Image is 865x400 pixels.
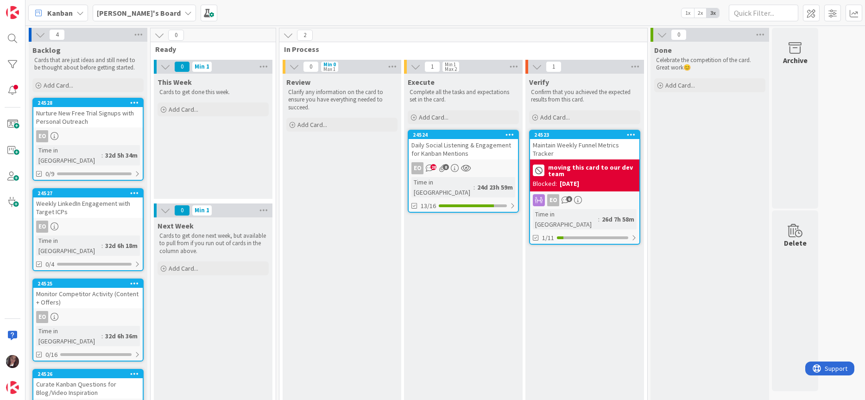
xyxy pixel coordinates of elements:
[419,113,448,121] span: Add Card...
[36,311,48,323] div: EO
[411,177,474,197] div: Time in [GEOGRAPHIC_DATA]
[530,194,639,206] div: EO
[101,150,103,160] span: :
[694,8,707,18] span: 2x
[101,241,103,251] span: :
[195,64,209,69] div: Min 1
[654,45,672,55] span: Done
[33,370,143,399] div: 24526Curate Kanban Questions for Blog/Video Inspiration
[36,235,101,256] div: Time in [GEOGRAPHIC_DATA]
[101,331,103,341] span: :
[671,29,687,40] span: 0
[475,182,515,192] div: 24d 23h 59m
[286,77,310,87] span: Review
[560,179,579,189] div: [DATE]
[547,194,559,206] div: EO
[424,61,440,72] span: 1
[284,44,636,54] span: In Process
[409,162,518,174] div: EO
[195,208,209,213] div: Min 1
[38,100,143,106] div: 24528
[36,130,48,142] div: EO
[103,331,140,341] div: 32d 6h 36m
[169,105,198,114] span: Add Card...
[542,233,554,243] span: 1/11
[443,164,449,170] span: 8
[33,279,143,308] div: 24525Monitor Competitor Activity (Content + Offers)
[159,232,267,255] p: Cards to get done next week, but available to pull from if you run out of cards in the column above.
[36,326,101,346] div: Time in [GEOGRAPHIC_DATA]
[33,99,143,127] div: 24528Nurture New Free Trial Signups with Personal Outreach
[32,45,61,55] span: Backlog
[600,214,637,224] div: 26d 7h 58m
[783,55,808,66] div: Archive
[158,221,194,230] span: Next Week
[529,77,549,87] span: Verify
[729,5,798,21] input: Quick Filter...
[36,145,101,165] div: Time in [GEOGRAPHIC_DATA]
[45,350,57,360] span: 0/16
[97,8,181,18] b: [PERSON_NAME]'s Board
[33,221,143,233] div: EO
[410,89,517,104] p: Complete all the tasks and expectations set in the card.
[534,132,639,138] div: 24523
[297,30,313,41] span: 2
[323,67,335,71] div: Max 1
[445,62,456,67] div: Min 1
[445,67,457,71] div: Max 2
[409,131,518,159] div: 24524Daily Social Listening & Engagement for Kanban Mentions
[169,264,198,273] span: Add Card...
[33,370,143,378] div: 24526
[33,130,143,142] div: EO
[656,57,764,72] p: Celebrate the competition of the card. Great work
[33,311,143,323] div: EO
[546,61,562,72] span: 1
[540,113,570,121] span: Add Card...
[421,201,436,211] span: 13/16
[530,131,639,139] div: 24523
[103,150,140,160] div: 32d 5h 34m
[45,169,54,179] span: 0/9
[566,196,572,202] span: 6
[430,164,436,170] span: 28
[6,6,19,19] img: Visit kanbanzone.com
[158,77,192,87] span: This Week
[33,378,143,399] div: Curate Kanban Questions for Blog/Video Inspiration
[683,63,691,71] span: 😊
[297,121,327,129] span: Add Card...
[36,221,48,233] div: EO
[413,132,518,138] div: 24524
[303,61,319,72] span: 0
[288,89,396,111] p: Clarify any information on the card to ensure you have everything needed to succeed.
[34,57,142,72] p: Cards that are just ideas and still need to be thought about before getting started.
[38,280,143,287] div: 24525
[530,131,639,159] div: 24523Maintain Weekly Funnel Metrics Tracker
[6,381,19,394] img: avatar
[533,209,598,229] div: Time in [GEOGRAPHIC_DATA]
[174,205,190,216] span: 0
[47,7,73,19] span: Kanban
[598,214,600,224] span: :
[707,8,719,18] span: 3x
[33,107,143,127] div: Nurture New Free Trial Signups with Personal Outreach
[474,182,475,192] span: :
[33,189,143,218] div: 24527Weekly LinkedIn Engagement with Target ICPs
[6,355,19,368] img: TD
[45,260,54,269] span: 0/4
[38,371,143,377] div: 24526
[38,190,143,197] div: 24527
[533,179,557,189] div: Blocked:
[409,131,518,139] div: 24524
[159,89,267,96] p: Cards to get done this week.
[33,189,143,197] div: 24527
[411,162,423,174] div: EO
[531,89,638,104] p: Confirm that you achieved the expected results from this card.
[682,8,694,18] span: 1x
[155,44,264,54] span: Ready
[409,139,518,159] div: Daily Social Listening & Engagement for Kanban Mentions
[784,237,807,248] div: Delete
[33,99,143,107] div: 24528
[174,61,190,72] span: 0
[33,279,143,288] div: 24525
[548,164,637,177] b: moving this card to our dev team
